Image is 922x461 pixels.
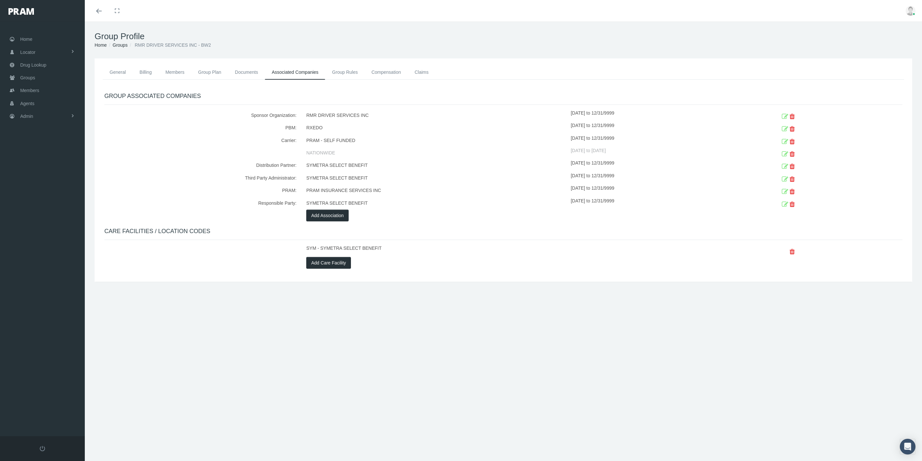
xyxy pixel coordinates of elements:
[301,147,571,159] div: NATIONWIDE
[135,42,211,48] span: RMR DRIVER SERVICES INC - BW2
[265,65,325,80] a: Associated Companies
[571,159,732,172] div: [DATE] to 12/31/9999
[571,109,732,122] div: [DATE] to 12/31/9999
[571,147,732,159] div: [DATE] to [DATE]
[301,197,571,210] div: SYMETRA SELECT BENEFIT
[99,122,301,134] div: PBM:
[20,72,35,84] span: Groups
[99,109,301,122] div: Sponsor Organization:
[20,84,39,97] span: Members
[103,65,133,79] a: General
[113,42,128,48] a: Groups
[306,210,349,221] button: Add Association
[571,172,732,184] div: [DATE] to 12/31/9999
[301,109,571,122] div: RMR DRIVER SERVICES INC
[95,31,912,41] h1: Group Profile
[228,65,265,79] a: Documents
[306,257,351,269] button: Add Care Facility
[20,110,33,122] span: Admin
[571,197,732,210] div: [DATE] to 12/31/9999
[301,135,571,147] div: PRAM - SELF FUNDED
[365,65,408,79] a: Compensation
[408,65,435,79] a: Claims
[301,184,571,197] div: PRAM INSURANCE SERVICES INC
[301,159,571,172] div: SYMETRA SELECT BENEFIT
[20,97,35,110] span: Agents
[906,6,915,16] img: user-placeholder.jpg
[325,65,365,79] a: Group Rules
[571,184,732,197] div: [DATE] to 12/31/9999
[99,184,301,197] div: PRAM:
[301,122,571,134] div: RXEDO
[301,172,571,184] div: SYMETRA SELECT BENEFIT
[95,42,107,48] a: Home
[104,93,902,100] h4: GROUP ASSOCIATED COMPANIES
[99,135,301,147] div: Carrier:
[20,33,32,45] span: Home
[133,65,159,79] a: Billing
[900,439,915,454] div: Open Intercom Messenger
[20,46,36,58] span: Locator
[20,59,46,71] span: Drug Lookup
[99,197,301,210] div: Responsible Party:
[99,159,301,172] div: Distribution Partner:
[301,245,571,257] div: SYM - SYMETRA SELECT BENEFIT
[159,65,191,79] a: Members
[104,228,902,235] h4: CARE FACILITIES / LOCATION CODES
[99,172,301,184] div: Third Party Administrator:
[571,122,732,134] div: [DATE] to 12/31/9999
[571,135,732,147] div: [DATE] to 12/31/9999
[191,65,228,79] a: Group Plan
[8,8,34,15] img: PRAM_20_x_78.png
